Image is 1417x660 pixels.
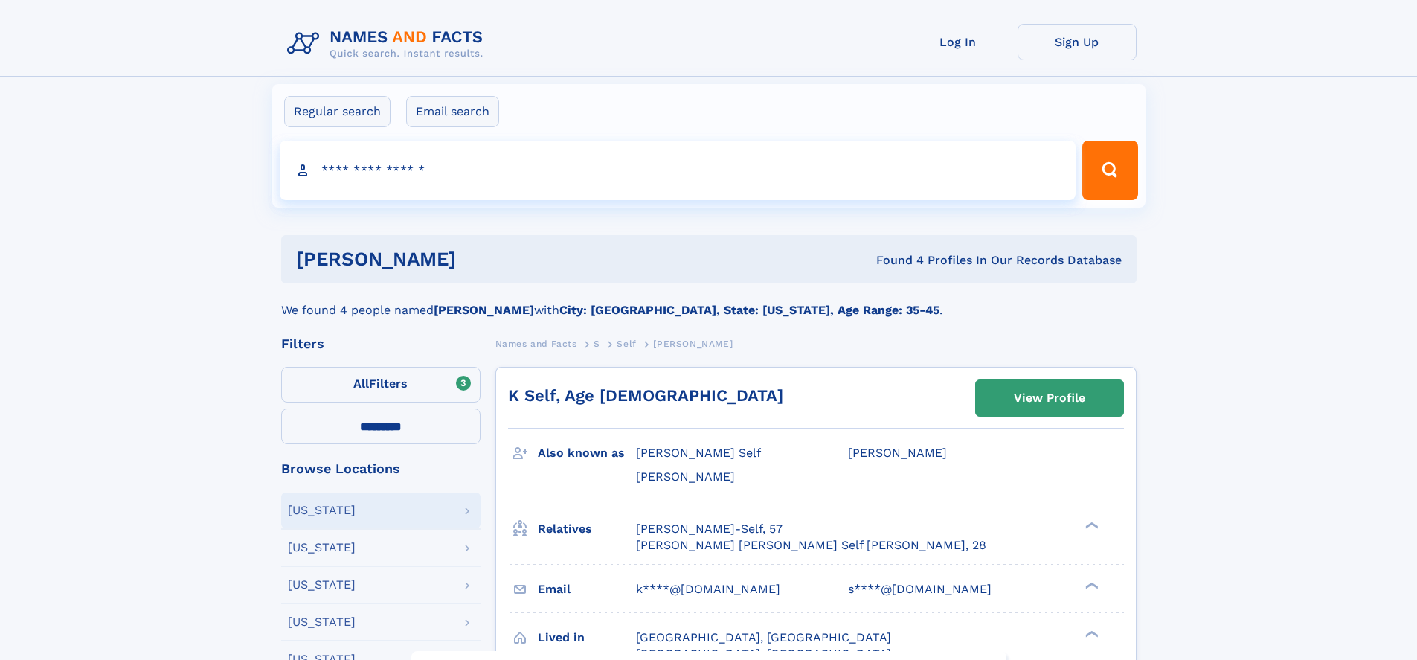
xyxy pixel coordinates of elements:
span: [PERSON_NAME] [653,339,733,349]
div: Browse Locations [281,462,481,475]
label: Regular search [284,96,391,127]
div: Found 4 Profiles In Our Records Database [666,252,1122,269]
span: [PERSON_NAME] Self [636,446,761,460]
button: Search Button [1082,141,1137,200]
b: City: [GEOGRAPHIC_DATA], State: [US_STATE], Age Range: 35-45 [559,303,939,317]
a: [PERSON_NAME]-Self, 57 [636,521,783,537]
h1: [PERSON_NAME] [296,250,666,269]
a: S [594,334,600,353]
a: Log In [899,24,1018,60]
div: Filters [281,337,481,350]
span: [PERSON_NAME] [848,446,947,460]
h3: Email [538,577,636,602]
div: We found 4 people named with . [281,283,1137,319]
label: Filters [281,367,481,403]
a: Sign Up [1018,24,1137,60]
a: K Self, Age [DEMOGRAPHIC_DATA] [508,386,783,405]
div: [US_STATE] [288,616,356,628]
a: [PERSON_NAME] [PERSON_NAME] Self [PERSON_NAME], 28 [636,537,986,554]
div: ❯ [1082,520,1099,530]
h3: Relatives [538,516,636,542]
span: All [353,377,369,391]
h3: Also known as [538,440,636,466]
a: Names and Facts [495,334,577,353]
span: Self [617,339,636,349]
div: ❯ [1082,580,1099,590]
input: search input [280,141,1076,200]
span: [PERSON_NAME] [636,470,735,484]
div: [US_STATE] [288,579,356,591]
h3: Lived in [538,625,636,650]
div: [US_STATE] [288,504,356,516]
div: [US_STATE] [288,542,356,554]
div: View Profile [1014,381,1085,415]
span: [GEOGRAPHIC_DATA], [GEOGRAPHIC_DATA] [636,630,891,644]
div: ❯ [1082,629,1099,638]
a: View Profile [976,380,1123,416]
img: Logo Names and Facts [281,24,495,64]
label: Email search [406,96,499,127]
span: S [594,339,600,349]
b: [PERSON_NAME] [434,303,534,317]
a: Self [617,334,636,353]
